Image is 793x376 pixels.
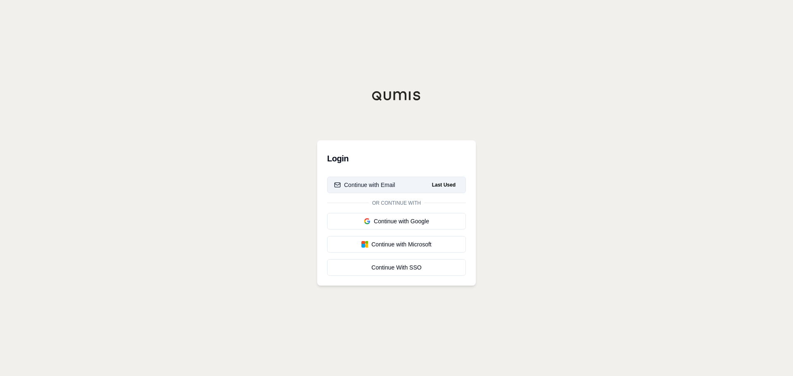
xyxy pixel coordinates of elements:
div: Continue with Google [334,217,459,225]
a: Continue With SSO [327,259,466,276]
div: Continue With SSO [334,263,459,272]
h3: Login [327,150,466,167]
button: Continue with Microsoft [327,236,466,253]
span: Or continue with [369,200,424,206]
span: Last Used [429,180,459,190]
div: Continue with Microsoft [334,240,459,248]
img: Qumis [372,91,421,101]
button: Continue with Google [327,213,466,229]
div: Continue with Email [334,181,395,189]
button: Continue with EmailLast Used [327,177,466,193]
